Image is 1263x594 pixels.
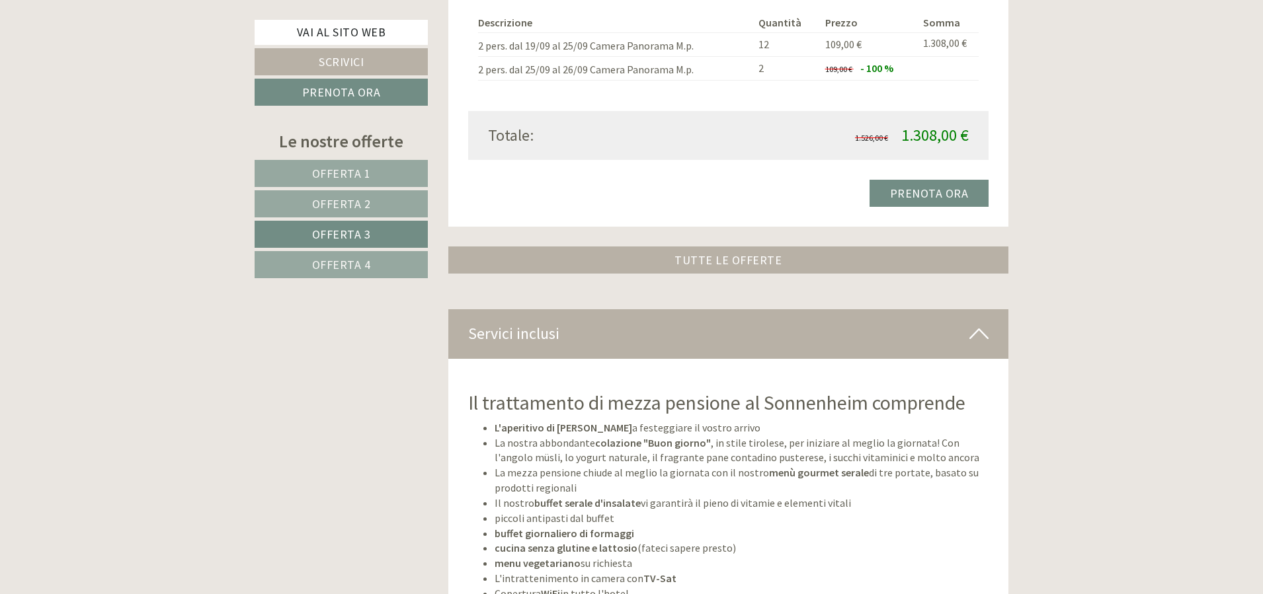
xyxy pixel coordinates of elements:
strong: cucina senza glutine e lattosio [495,541,637,554]
div: Buon giorno, come possiamo aiutarla? [10,36,201,76]
a: TUTTE LE OFFERTE [448,246,1009,274]
td: 1.308,00 € [918,33,979,57]
th: Quantità [753,13,820,33]
td: 2 pers. dal 25/09 al 26/09 Camera Panorama M.p. [478,57,753,81]
a: Prenota ora [870,180,989,207]
button: Invia [452,344,522,371]
span: 109,00 € [825,64,852,74]
a: Vai al sito web [255,20,428,45]
span: Offerta 1 [312,166,371,181]
strong: colazione "Buon giorno" [595,436,711,449]
span: Offerta 2 [312,196,371,211]
li: Il nostro vi garantirà il pieno di vitamie e elementi vitali [495,496,989,511]
span: - 100 % [860,61,893,75]
strong: buffet giornaliero di formaggi [495,527,634,540]
span: 1.308,00 € [901,125,969,145]
span: 109,00 € [825,38,862,51]
div: Servici inclusi [448,309,1009,358]
span: Offerta 3 [312,227,371,242]
td: 2 [753,57,820,81]
small: 12:57 [20,64,194,73]
li: su richiesta [495,556,989,571]
div: lunedì [235,10,286,32]
a: Scrivici [255,48,428,75]
div: Le nostre offerte [255,129,428,153]
th: Descrizione [478,13,753,33]
h2: Il trattamento di mezza pensione al Sonnenheim comprende [468,392,989,414]
div: Inso Sonnenheim [20,38,194,49]
li: (fateci sapere presto) [495,540,989,556]
span: Offerta 4 [312,257,371,272]
th: Somma [918,13,979,33]
th: Prezzo [820,13,918,33]
div: Totale: [478,124,729,147]
li: piccoli antipasti dal buffet [495,511,989,526]
strong: menù gourmet serale [769,466,869,479]
strong: menu vegetariano [495,556,581,570]
strong: TV-Sat [643,572,676,585]
td: 2 pers. dal 19/09 al 25/09 Camera Panorama M.p. [478,33,753,57]
li: La mezza pensione chiude al meglio la giornata con il nostro di tre portate, basato su prodotti r... [495,465,989,496]
li: L'intrattenimento in camera con [495,571,989,586]
strong: buffet serale d'insalate [534,496,641,509]
a: Prenota ora [255,79,428,106]
strong: L'aperitivo di [PERSON_NAME] [495,421,632,434]
li: a festeggiare il vostro arrivo [495,420,989,435]
span: 1.526,00 € [855,133,888,143]
li: La nostra abbondante , in stile tirolese, per iniziare al meglio la giornata! Con l'angolo müsli,... [495,435,989,466]
td: 12 [753,33,820,57]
